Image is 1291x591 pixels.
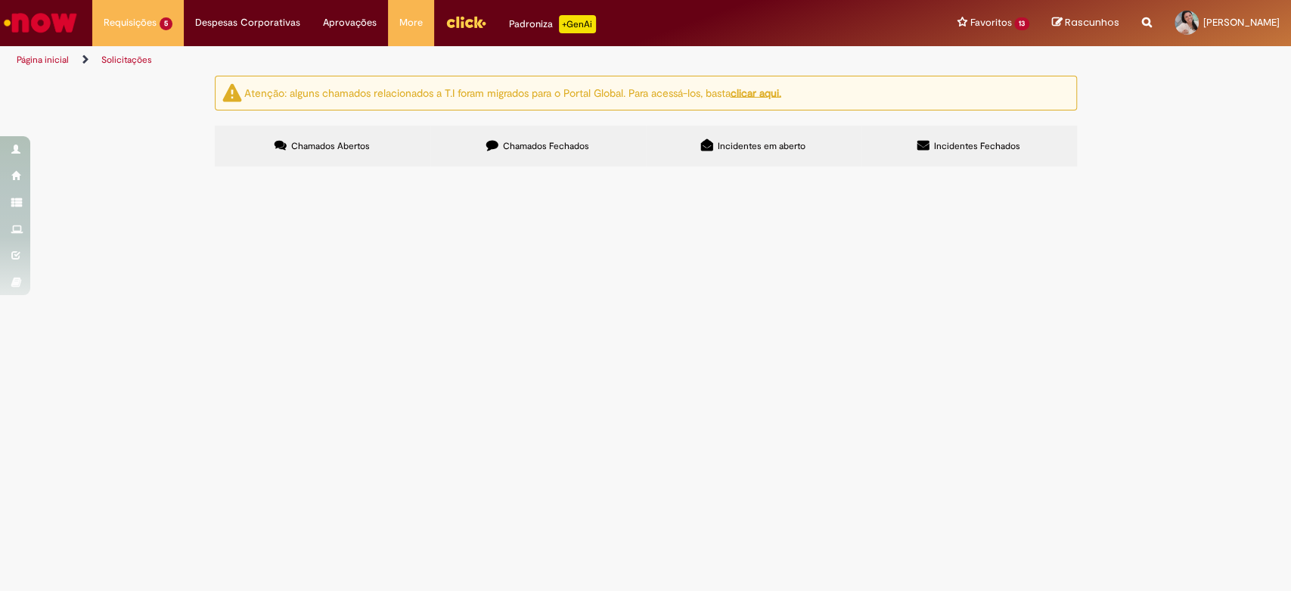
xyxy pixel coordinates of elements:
[731,86,781,99] a: clicar aqui.
[1014,17,1029,30] span: 13
[970,15,1011,30] span: Favoritos
[104,15,157,30] span: Requisições
[718,140,805,152] span: Incidentes em aberto
[244,86,781,99] ng-bind-html: Atenção: alguns chamados relacionados a T.I foram migrados para o Portal Global. Para acessá-los,...
[1052,16,1119,30] a: Rascunhos
[160,17,172,30] span: 5
[17,54,69,66] a: Página inicial
[559,15,596,33] p: +GenAi
[509,15,596,33] div: Padroniza
[11,46,849,74] ul: Trilhas de página
[503,140,589,152] span: Chamados Fechados
[1203,16,1280,29] span: [PERSON_NAME]
[1065,15,1119,30] span: Rascunhos
[399,15,423,30] span: More
[445,11,486,33] img: click_logo_yellow_360x200.png
[2,8,79,38] img: ServiceNow
[195,15,300,30] span: Despesas Corporativas
[291,140,370,152] span: Chamados Abertos
[934,140,1020,152] span: Incidentes Fechados
[323,15,377,30] span: Aprovações
[101,54,152,66] a: Solicitações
